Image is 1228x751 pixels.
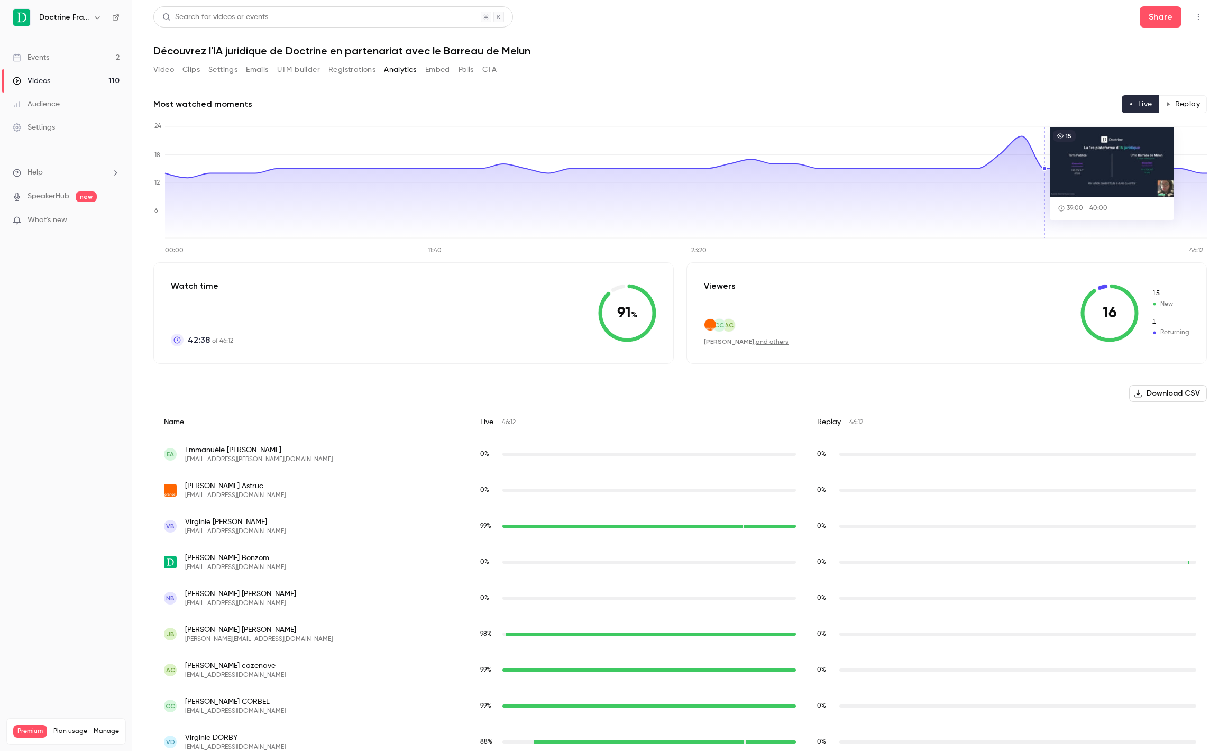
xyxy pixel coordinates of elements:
[246,61,268,78] button: Emails
[1189,248,1203,254] tspan: 46:12
[459,61,474,78] button: Polls
[13,76,50,86] div: Videos
[704,337,789,346] div: ,
[1122,95,1159,113] button: Live
[1151,317,1189,327] span: Returning
[817,486,834,495] span: Replay watch time
[817,521,834,531] span: Replay watch time
[817,739,826,745] span: 0 %
[480,737,497,747] span: Live watch time
[13,99,60,109] div: Audience
[480,595,489,601] span: 0 %
[153,616,1207,652] div: j.boutroy@hotmail.fr
[704,280,736,292] p: Viewers
[817,487,826,493] span: 0 %
[166,737,175,747] span: VD
[171,280,233,292] p: Watch time
[480,665,497,675] span: Live watch time
[1190,8,1207,25] button: Top Bar Actions
[849,419,863,426] span: 46:12
[166,593,175,603] span: nb
[185,553,286,563] span: [PERSON_NAME] Bonzom
[166,665,175,675] span: ac
[188,334,233,346] p: of 46:12
[167,629,175,639] span: JB
[28,191,69,202] a: SpeakerHub
[480,559,489,565] span: 0 %
[185,697,286,707] span: [PERSON_NAME] CORBEL
[691,248,707,254] tspan: 23:20
[817,631,826,637] span: 0 %
[162,12,268,23] div: Search for videos or events
[13,122,55,133] div: Settings
[153,688,1207,724] div: ccorbel@lexactus-avocats.fr
[1151,289,1189,298] span: New
[39,12,89,23] h6: Doctrine France
[480,487,489,493] span: 0 %
[817,595,826,601] span: 0 %
[153,98,252,111] h2: Most watched moments
[480,451,489,457] span: 0 %
[153,652,1207,688] div: audreycazenave@hotmail.com
[1129,385,1207,402] button: Download CSV
[817,559,826,565] span: 0 %
[1151,328,1189,337] span: Returning
[817,665,834,675] span: Replay watch time
[166,701,175,711] span: CC
[185,563,286,572] span: [EMAIL_ADDRESS][DOMAIN_NAME]
[94,727,119,736] a: Manage
[1151,299,1189,309] span: New
[480,739,492,745] span: 88 %
[817,523,826,529] span: 0 %
[153,544,1207,580] div: louis.bonzom@doctrine.fr
[384,61,417,78] button: Analytics
[154,180,160,186] tspan: 12
[428,248,442,254] tspan: 11:40
[167,450,174,459] span: EA
[480,557,497,567] span: Live watch time
[817,667,826,673] span: 0 %
[502,419,516,426] span: 46:12
[28,167,43,178] span: Help
[817,451,826,457] span: 0 %
[185,491,286,500] span: [EMAIL_ADDRESS][DOMAIN_NAME]
[185,589,296,599] span: [PERSON_NAME] [PERSON_NAME]
[13,725,47,738] span: Premium
[480,629,497,639] span: Live watch time
[480,701,497,711] span: Live watch time
[714,320,724,330] span: CC
[470,408,807,436] div: Live
[1140,6,1181,28] button: Share
[480,521,497,531] span: Live watch time
[153,508,1207,544] div: vbernardi.avocat@gmail.com
[185,527,286,536] span: [EMAIL_ADDRESS][DOMAIN_NAME]
[480,523,491,529] span: 99 %
[208,61,237,78] button: Settings
[480,486,497,495] span: Live watch time
[154,208,158,214] tspan: 6
[13,167,120,178] li: help-dropdown-opener
[107,216,120,225] iframe: Noticeable Trigger
[817,701,834,711] span: Replay watch time
[182,61,200,78] button: Clips
[185,732,286,743] span: Virginie DORBY
[153,580,1207,616] div: nbousquet.avocat@gmail.com
[165,248,184,254] tspan: 00:00
[185,707,286,716] span: [EMAIL_ADDRESS][DOMAIN_NAME]
[53,727,87,736] span: Plan usage
[817,703,826,709] span: 0 %
[817,629,834,639] span: Replay watch time
[185,445,333,455] span: Emmanuèle [PERSON_NAME]
[153,472,1207,508] div: astruc_patricia@wanadoo.fr
[807,408,1207,436] div: Replay
[817,450,834,459] span: Replay watch time
[480,450,497,459] span: Live watch time
[76,191,97,202] span: new
[153,61,174,78] button: Video
[185,625,333,635] span: [PERSON_NAME] [PERSON_NAME]
[817,737,834,747] span: Replay watch time
[482,61,497,78] button: CTA
[185,481,286,491] span: [PERSON_NAME] Astruc
[185,635,333,644] span: [PERSON_NAME][EMAIL_ADDRESS][DOMAIN_NAME]
[817,557,834,567] span: Replay watch time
